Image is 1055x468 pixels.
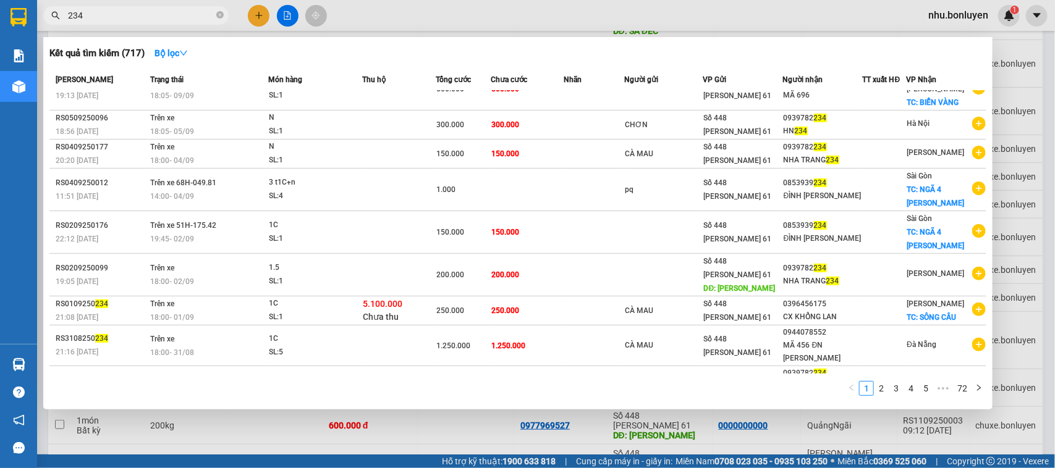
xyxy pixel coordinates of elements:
span: Chưa thu [363,312,399,322]
a: 72 [954,382,971,395]
div: 1C [269,297,362,311]
span: 234 [795,127,808,135]
span: 21:08 [DATE] [56,313,98,322]
img: warehouse-icon [12,358,25,371]
span: 18:00 - 01/09 [150,313,194,322]
div: 0944078552 [784,326,862,339]
span: right [975,384,983,391]
span: search [51,11,60,20]
span: down [179,49,188,57]
span: Số 448 [PERSON_NAME] 61 [704,143,772,165]
span: 200.000 [436,270,464,279]
span: 150.000 [491,149,519,158]
span: 234 [814,178,827,187]
span: [PERSON_NAME] [907,148,965,157]
div: ĐÌNH [PERSON_NAME] [784,190,862,203]
a: 5 [919,382,933,395]
span: close-circle [216,11,224,19]
div: 3 t1C+n [269,176,362,190]
span: plus-circle [972,267,986,280]
span: 150.000 [436,228,464,236]
input: Tìm tên, số ĐT hoặc mã đơn [68,9,214,22]
span: 1.250.000 [491,341,525,350]
span: [PERSON_NAME] [56,76,113,85]
span: Người nhận [783,76,823,85]
span: 250.000 [436,306,464,315]
div: N [269,140,362,154]
div: 0939782 [784,262,862,275]
div: RS0209250099 [56,262,146,275]
span: Trên xe [150,143,174,151]
h3: Kết quả tìm kiếm ( 717 ) [49,47,145,60]
span: Số 448 [PERSON_NAME] 61 [704,335,772,357]
span: message [13,442,25,454]
span: 234 [814,114,827,122]
span: Trên xe 68H-049.81 [150,178,216,187]
span: plus-circle [972,224,986,238]
button: Bộ lọcdown [145,43,198,63]
div: 0939782 [784,112,862,125]
span: close-circle [216,10,224,22]
button: left [844,381,859,396]
span: 19:13 [DATE] [56,91,98,100]
div: SL: 4 [269,190,362,203]
div: 0853939 [784,177,862,190]
div: SL: 5 [269,346,362,359]
div: 1C [269,219,362,232]
span: notification [13,414,25,426]
span: plus-circle [972,182,986,195]
span: ••• [933,381,953,396]
li: 4 [904,381,918,396]
span: TC: BIỂN VÀNG [907,98,959,107]
span: Đà Nẵng [907,340,937,349]
div: MÃ 456 ĐN [PERSON_NAME] [784,339,862,365]
span: plus-circle [972,303,986,316]
a: 1 [860,382,873,395]
span: 5.100.000 [363,299,402,309]
div: SL: 1 [269,125,362,138]
div: HN [784,125,862,138]
div: RS0409250012 [56,177,146,190]
span: left [848,384,855,391]
span: 234 [814,369,827,377]
div: NHA TRANG [784,275,862,288]
span: Số 448 [PERSON_NAME] 61 [704,299,772,322]
span: 18:05 - 09/09 [150,91,194,100]
span: Món hàng [268,76,302,85]
span: 18:00 - 31/08 [150,348,194,357]
span: 200.000 [491,270,519,279]
li: 72 [953,381,972,396]
div: N [269,111,362,125]
span: 19:45 - 02/09 [150,235,194,243]
span: 234 [95,299,108,308]
span: 150.000 [491,228,519,236]
span: 234 [814,143,827,151]
span: 234 [95,334,108,343]
div: NHA TRANG [784,154,862,167]
span: [PERSON_NAME] [907,299,965,308]
span: [PERSON_NAME] [907,269,965,278]
span: Trên xe [150,299,174,308]
span: Số 448 [PERSON_NAME] 61 [704,221,772,243]
span: Sài Gòn [907,172,933,180]
div: MÃ 696 [784,89,862,102]
span: Trên xe 51H-175.42 [150,221,216,230]
div: CÀ MAU [625,304,703,317]
span: TT xuất HĐ [863,76,900,85]
div: SL: 1 [269,154,362,167]
li: 1 [859,381,874,396]
span: 14:00 - 04/09 [150,192,194,201]
span: 300.000 [436,120,464,129]
div: 0396456175 [784,298,862,311]
a: 3 [889,382,903,395]
span: Trạng thái [150,76,184,85]
div: 0853939 [784,219,862,232]
div: pq [625,183,703,196]
span: Trên xe [150,114,174,122]
div: RS0409250177 [56,141,146,154]
span: Người gửi [624,76,658,85]
span: 20:20 [DATE] [56,156,98,165]
span: 234 [826,277,839,285]
a: 2 [875,382,888,395]
span: 250.000 [491,306,519,315]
